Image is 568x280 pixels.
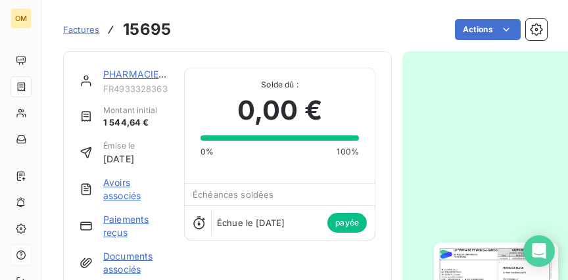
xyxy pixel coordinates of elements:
[103,116,157,129] span: 1 544,64 €
[193,189,274,200] span: Échéances soldées
[103,176,168,202] a: Avoirs associés
[337,146,359,158] span: 100%
[63,24,99,35] span: Factures
[327,213,367,233] span: payée
[103,250,168,276] a: Documents associés
[63,23,99,36] a: Factures
[103,213,168,239] a: Paiements reçus
[103,68,238,80] a: PHARMACIE [PERSON_NAME]
[11,8,32,29] div: OM
[523,235,555,267] div: Open Intercom Messenger
[103,83,168,94] span: FR49333283638
[455,19,521,40] button: Actions
[103,105,157,116] span: Montant initial
[217,218,285,228] span: Échue le [DATE]
[201,79,359,91] span: Solde dû :
[103,152,135,166] span: [DATE]
[123,18,171,41] h3: 15695
[103,140,135,152] span: Émise le
[201,146,214,158] span: 0%
[237,91,322,130] span: 0,00 €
